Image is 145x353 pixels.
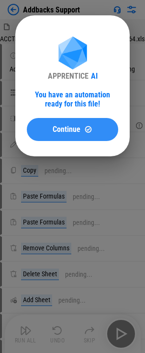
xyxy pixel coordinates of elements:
[53,126,80,133] span: Continue
[84,125,92,133] img: Continue
[27,118,118,141] button: ContinueContinue
[91,71,98,81] div: AI
[54,36,92,71] img: Apprentice AI
[48,71,89,81] div: APPRENTICE
[27,90,118,108] div: You have an automation ready for this file!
